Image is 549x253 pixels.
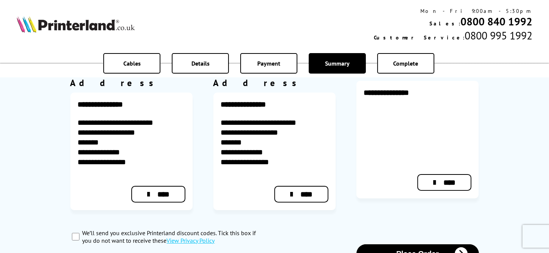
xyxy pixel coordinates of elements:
span: Sales: [429,20,460,27]
label: We’ll send you exclusive Printerland discount codes. Tick this box if you do not want to receive ... [82,229,266,244]
span: Cables [123,60,141,67]
span: Summary [325,60,350,67]
span: Details [191,60,210,67]
img: Printerland Logo [17,16,135,33]
span: Payment [257,60,280,67]
a: 0800 840 1992 [460,14,532,28]
span: Customer Service: [374,34,465,41]
span: 0800 995 1992 [465,28,532,42]
span: Complete [393,60,418,67]
div: Mon - Fri 9:00am - 5:30pm [374,8,532,14]
a: modal_privacy [167,237,215,244]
